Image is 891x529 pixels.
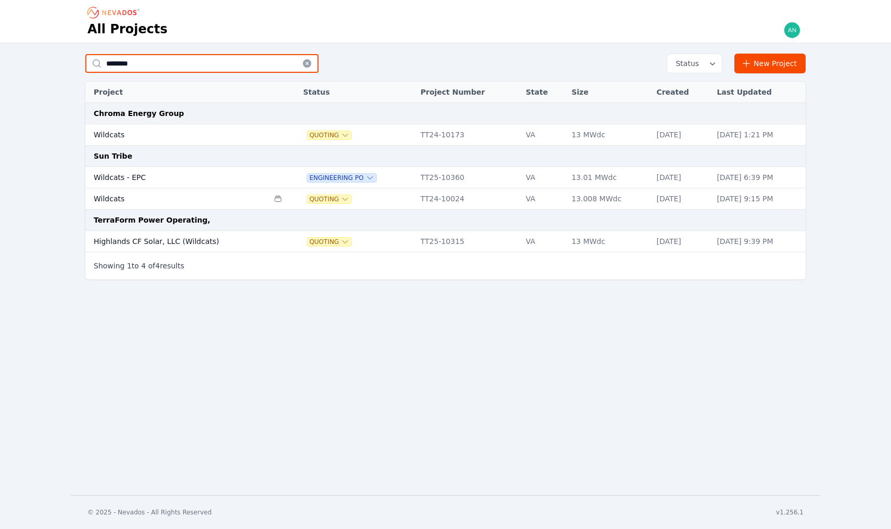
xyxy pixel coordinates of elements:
td: [DATE] 6:39 PM [711,167,806,188]
td: TerraForm Power Operating, [85,210,806,231]
span: 4 [141,262,146,270]
tr: Highlands CF Solar, LLC (Wildcats)QuotingTT25-10315VA13 MWdc[DATE][DATE] 9:39 PM [85,231,806,252]
h1: All Projects [87,21,168,37]
td: VA [520,231,566,252]
th: Created [651,82,711,103]
td: TT24-10024 [415,188,520,210]
span: Status [671,58,699,69]
tr: WildcatsQuotingTT24-10024VA13.008 MWdc[DATE][DATE] 9:15 PM [85,188,806,210]
th: State [520,82,566,103]
button: Quoting [307,238,351,246]
td: [DATE] [651,231,711,252]
span: 4 [155,262,160,270]
td: 13 MWdc [566,124,651,146]
td: [DATE] 1:21 PM [711,124,806,146]
div: © 2025 - Nevados - All Rights Reserved [87,508,212,517]
th: Last Updated [711,82,806,103]
td: TT25-10360 [415,167,520,188]
th: Size [566,82,651,103]
td: Chroma Energy Group [85,103,806,124]
td: VA [520,167,566,188]
td: VA [520,188,566,210]
td: [DATE] [651,124,711,146]
img: andrew@nevados.solar [784,22,800,38]
td: [DATE] 9:15 PM [711,188,806,210]
th: Project [85,82,269,103]
td: TT25-10315 [415,231,520,252]
td: Wildcats [85,124,269,146]
button: Status [667,54,722,73]
span: 1 [127,262,132,270]
td: [DATE] 9:39 PM [711,231,806,252]
th: Status [298,82,415,103]
td: Wildcats [85,188,269,210]
td: 13.01 MWdc [566,167,651,188]
td: Highlands CF Solar, LLC (Wildcats) [85,231,269,252]
td: TT24-10173 [415,124,520,146]
td: Sun Tribe [85,146,806,167]
td: 13 MWdc [566,231,651,252]
tr: Wildcats - EPCEngineering POTT25-10360VA13.01 MWdc[DATE][DATE] 6:39 PM [85,167,806,188]
p: Showing to of results [94,261,184,271]
td: [DATE] [651,188,711,210]
div: v1.256.1 [776,508,804,517]
td: [DATE] [651,167,711,188]
button: Engineering PO [307,174,376,182]
button: Quoting [307,195,351,203]
button: Quoting [307,131,351,139]
th: Project Number [415,82,520,103]
a: New Project [734,54,806,73]
nav: Breadcrumb [87,4,143,21]
td: Wildcats - EPC [85,167,269,188]
td: VA [520,124,566,146]
td: 13.008 MWdc [566,188,651,210]
tr: WildcatsQuotingTT24-10173VA13 MWdc[DATE][DATE] 1:21 PM [85,124,806,146]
